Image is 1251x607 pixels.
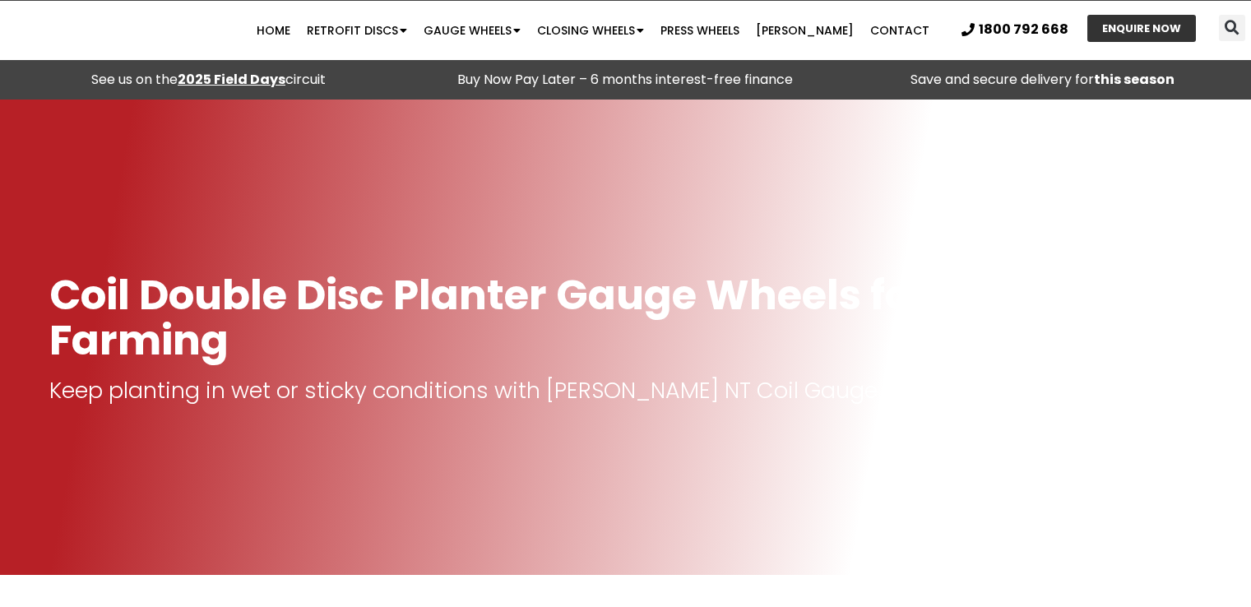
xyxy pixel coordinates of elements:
[8,68,409,91] div: See us on the circuit
[652,14,748,47] a: Press Wheels
[243,14,943,47] nav: Menu
[1087,15,1196,42] a: ENQUIRE NOW
[1094,70,1175,89] strong: this season
[49,266,130,324] span: Coil
[842,68,1243,91] p: Save and secure delivery for
[49,5,214,56] img: Ryan NT logo
[299,14,415,47] a: Retrofit Discs
[748,14,862,47] a: [PERSON_NAME]
[415,14,529,47] a: Gauge Wheels
[248,14,299,47] a: Home
[961,23,1068,36] a: 1800 792 668
[1219,15,1245,41] div: Search
[1102,23,1181,34] span: ENQUIRE NOW
[178,70,285,89] a: 2025 Field Days
[49,379,1202,402] p: Keep planting in wet or sticky conditions with [PERSON_NAME] NT Coil Gauge Wheels.
[979,23,1068,36] span: 1800 792 668
[529,14,652,47] a: Closing Wheels
[862,14,938,47] a: Contact
[425,68,826,91] p: Buy Now Pay Later – 6 months interest-free finance
[49,272,1202,363] h1: Double Disc Planter Gauge Wheels for Zero Till Farming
